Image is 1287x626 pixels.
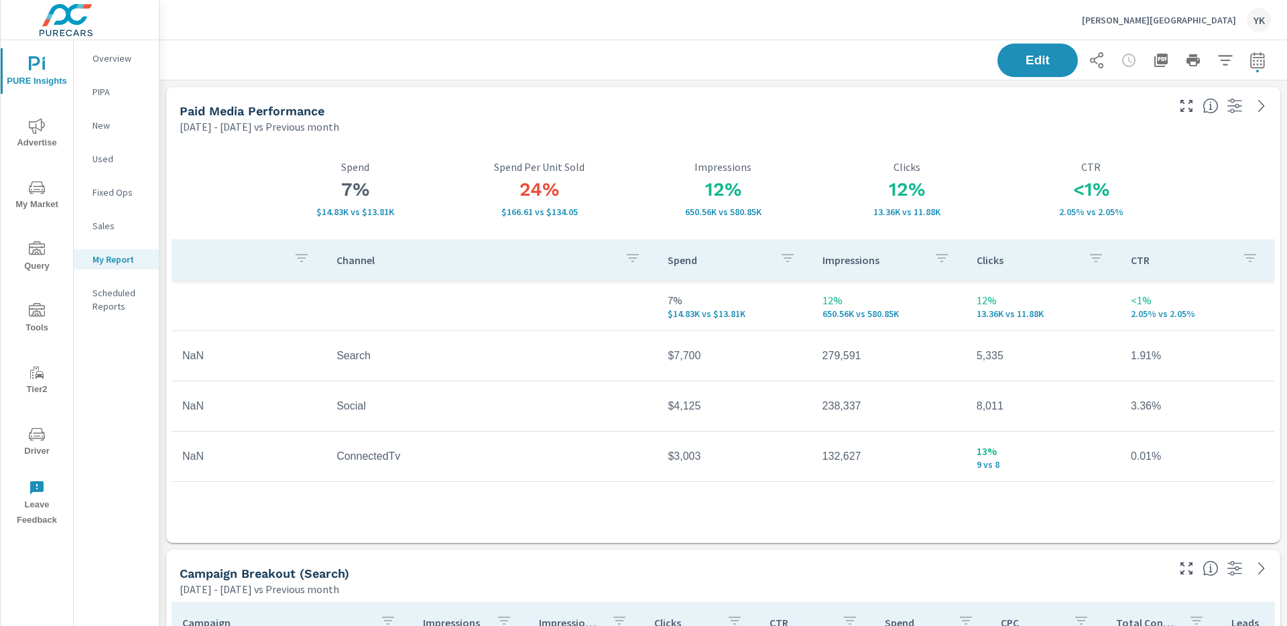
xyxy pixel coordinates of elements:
td: NaN [172,440,326,473]
td: 5,335 [966,339,1120,373]
button: Apply Filters [1212,47,1239,74]
td: ConnectedTv [326,440,657,473]
div: nav menu [1,40,73,534]
td: 0.01% [1120,440,1274,473]
button: Edit [997,44,1078,77]
h5: Paid Media Performance [180,104,324,118]
p: My Report [93,253,148,266]
p: 650,555 vs 580,847 [631,206,815,217]
h3: <1% [999,178,1182,201]
td: 8,011 [966,389,1120,423]
p: Scheduled Reports [93,286,148,313]
a: See more details in report [1251,558,1272,579]
h3: 12% [815,178,999,201]
p: Used [93,152,148,166]
p: Overview [93,52,148,65]
p: 13% [977,443,1109,459]
p: Spend Per Unit Sold [448,161,631,173]
p: 2.05% vs 2.05% [1131,308,1264,319]
p: CTR [1131,253,1231,267]
p: Channel [336,253,614,267]
p: $14,828 vs $13,807 [263,206,447,217]
span: Leave Feedback [5,480,69,528]
span: My Market [5,180,69,212]
p: [PERSON_NAME][GEOGRAPHIC_DATA] [1082,14,1236,26]
button: Select Date Range [1244,47,1271,74]
button: "Export Report to PDF" [1148,47,1174,74]
td: Social [326,389,657,423]
span: Edit [1011,54,1064,66]
td: 132,627 [812,440,966,473]
p: $14,828 vs $13,807 [668,308,800,319]
p: Clicks [977,253,1077,267]
p: CTR [999,161,1182,173]
div: YK [1247,8,1271,32]
p: Impressions [822,253,923,267]
p: 13,355 vs 11,881 [815,206,999,217]
p: Sales [93,219,148,233]
p: 12% [977,292,1109,308]
div: Fixed Ops [74,182,159,202]
td: 3.36% [1120,389,1274,423]
p: Spend [263,161,447,173]
button: Print Report [1180,47,1207,74]
div: My Report [74,249,159,269]
p: Spend [668,253,768,267]
td: NaN [172,389,326,423]
p: 9 vs 8 [977,459,1109,470]
span: Tools [5,303,69,336]
div: PIPA [74,82,159,102]
h3: 24% [448,178,631,201]
p: Clicks [815,161,999,173]
p: <1% [1131,292,1264,308]
a: See more details in report [1251,95,1272,117]
h5: Campaign Breakout (Search) [180,566,349,580]
p: [DATE] - [DATE] vs Previous month [180,119,339,135]
div: Overview [74,48,159,68]
p: PIPA [93,85,148,99]
p: 650,555 vs 580,847 [822,308,955,319]
span: This is a summary of Search performance results by campaign. Each column can be sorted. [1203,560,1219,576]
button: Make Fullscreen [1176,558,1197,579]
span: Query [5,241,69,274]
p: $166.61 vs $134.05 [448,206,631,217]
p: Fixed Ops [93,186,148,199]
span: Tier2 [5,365,69,397]
button: Share Report [1083,47,1110,74]
p: 2.05% vs 2.05% [999,206,1182,217]
td: $3,003 [657,440,811,473]
p: 13,355 vs 11,881 [977,308,1109,319]
p: [DATE] - [DATE] vs Previous month [180,581,339,597]
td: 1.91% [1120,339,1274,373]
td: NaN [172,339,326,373]
h3: 7% [263,178,447,201]
td: $7,700 [657,339,811,373]
td: Search [326,339,657,373]
span: Understand performance metrics over the selected time range. [1203,98,1219,114]
span: Advertise [5,118,69,151]
span: PURE Insights [5,56,69,89]
td: 279,591 [812,339,966,373]
span: Driver [5,426,69,459]
td: $4,125 [657,389,811,423]
div: Scheduled Reports [74,283,159,316]
p: 12% [822,292,955,308]
div: Sales [74,216,159,236]
div: New [74,115,159,135]
p: 7% [668,292,800,308]
p: Impressions [631,161,815,173]
td: 238,337 [812,389,966,423]
div: Used [74,149,159,169]
h3: 12% [631,178,815,201]
p: New [93,119,148,132]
